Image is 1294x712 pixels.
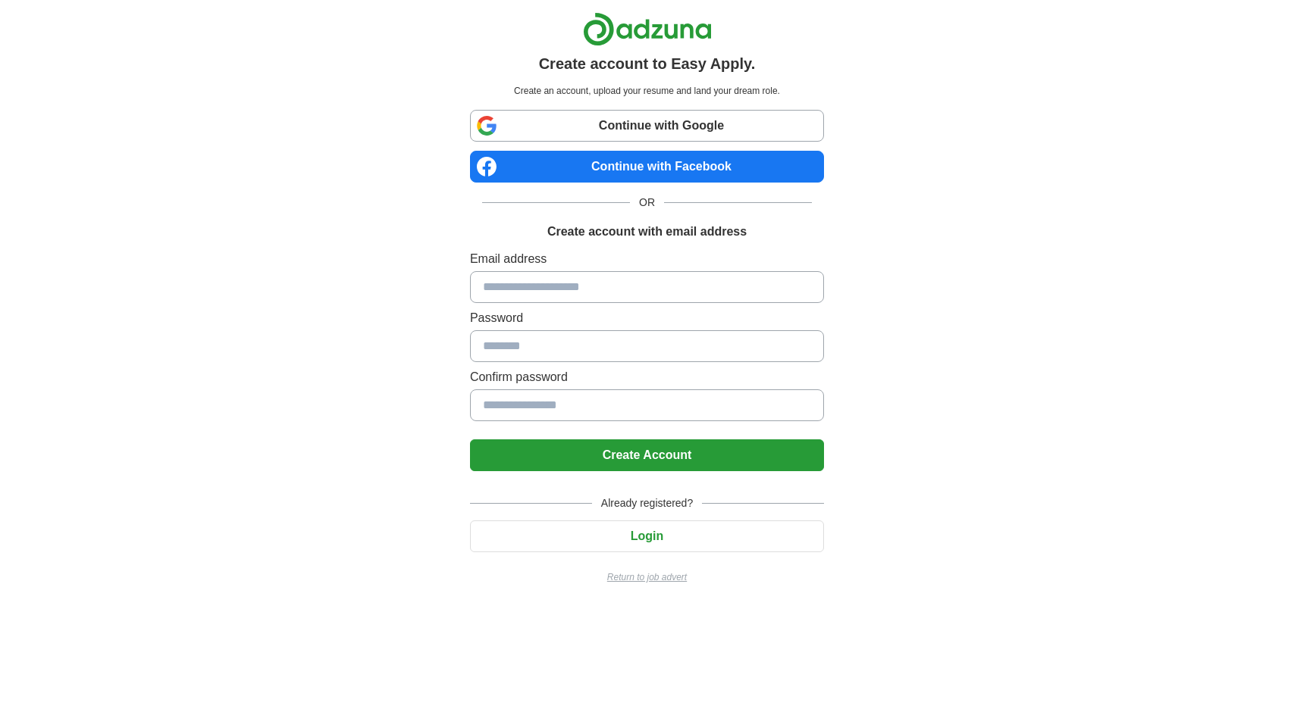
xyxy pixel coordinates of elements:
[470,250,824,268] label: Email address
[539,52,756,75] h1: Create account to Easy Apply.
[470,570,824,584] a: Return to job advert
[470,529,824,542] a: Login
[470,110,824,142] a: Continue with Google
[547,223,747,241] h1: Create account with email address
[470,309,824,327] label: Password
[630,195,664,211] span: OR
[470,368,824,386] label: Confirm password
[470,520,824,552] button: Login
[583,12,712,46] img: Adzuna logo
[470,439,824,471] button: Create Account
[473,84,821,98] p: Create an account, upload your resume and land your dream role.
[592,495,702,511] span: Already registered?
[470,151,824,183] a: Continue with Facebook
